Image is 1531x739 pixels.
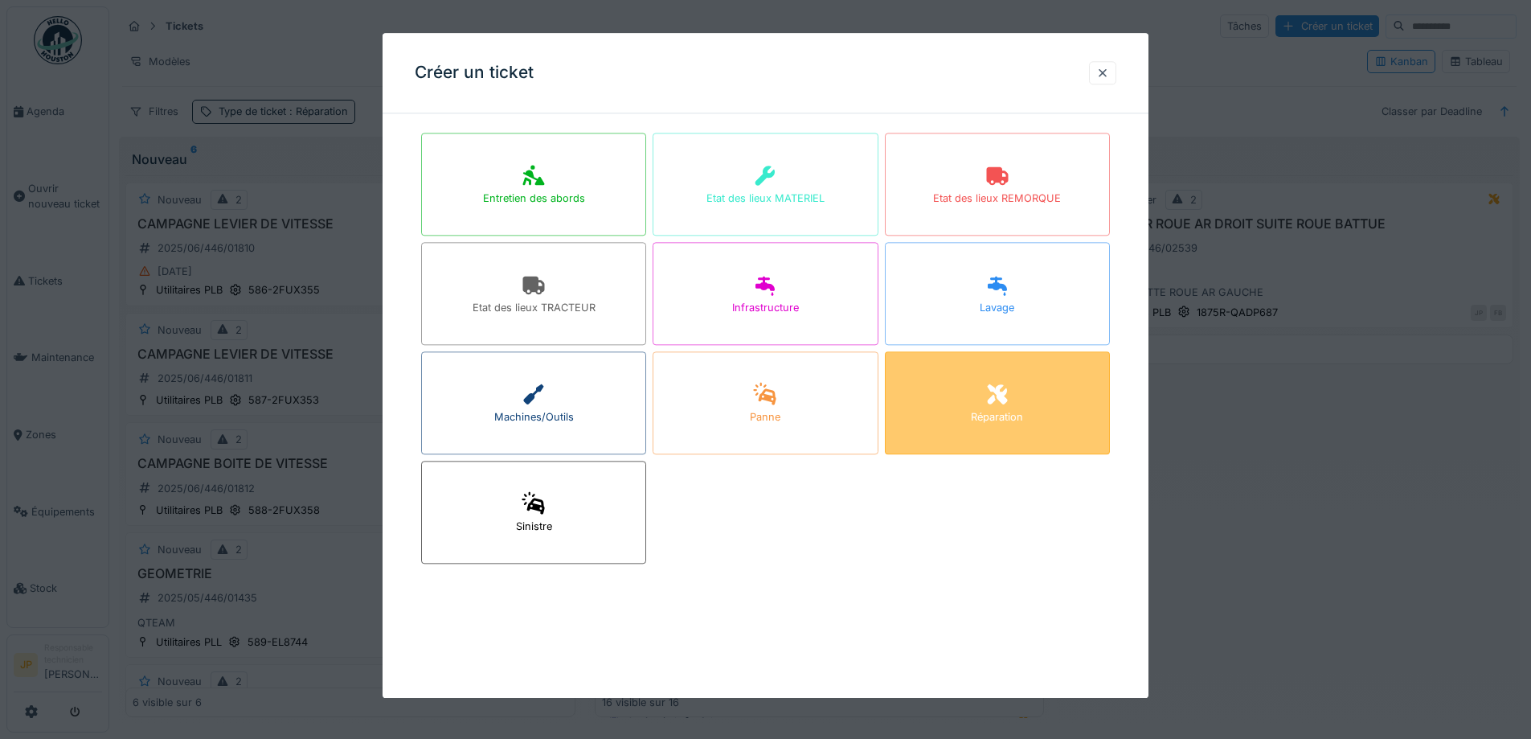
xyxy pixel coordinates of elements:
[980,301,1014,316] div: Lavage
[516,519,552,535] div: Sinistre
[971,410,1023,425] div: Réparation
[473,301,596,316] div: Etat des lieux TRACTEUR
[732,301,799,316] div: Infrastructure
[706,191,825,207] div: Etat des lieux MATERIEL
[933,191,1061,207] div: Etat des lieux REMORQUE
[415,63,534,83] h3: Créer un ticket
[494,410,574,425] div: Machines/Outils
[750,410,780,425] div: Panne
[483,191,585,207] div: Entretien des abords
